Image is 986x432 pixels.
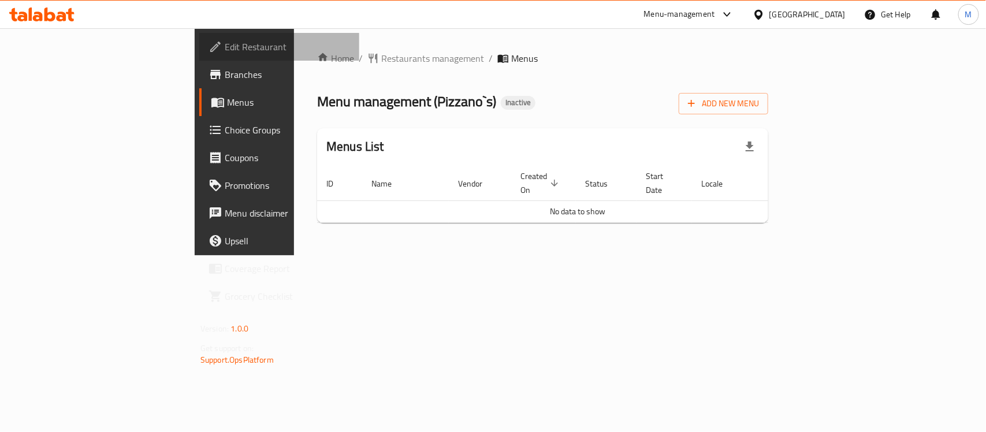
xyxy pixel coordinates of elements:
span: Promotions [225,178,350,192]
span: No data to show [550,204,605,219]
table: enhanced table [317,166,838,223]
span: M [965,8,972,21]
span: Menus [227,95,350,109]
span: Edit Restaurant [225,40,350,54]
a: Menu disclaimer [199,199,359,227]
a: Promotions [199,172,359,199]
button: Add New Menu [679,93,768,114]
a: Edit Restaurant [199,33,359,61]
span: Inactive [501,98,535,107]
span: Get support on: [200,341,254,356]
a: Choice Groups [199,116,359,144]
span: Created On [520,169,562,197]
span: Upsell [225,234,350,248]
span: Version: [200,321,229,336]
a: Support.OpsPlatform [200,352,274,367]
span: Vendor [458,177,497,191]
span: Coupons [225,151,350,165]
a: Restaurants management [367,51,484,65]
div: Menu-management [644,8,715,21]
th: Actions [751,166,838,201]
span: Start Date [646,169,678,197]
span: Menus [511,51,538,65]
div: Export file [736,133,764,161]
span: Branches [225,68,350,81]
div: [GEOGRAPHIC_DATA] [769,8,846,21]
span: Restaurants management [381,51,484,65]
nav: breadcrumb [317,51,768,65]
span: Choice Groups [225,123,350,137]
span: Name [371,177,407,191]
li: / [359,51,363,65]
a: Menus [199,88,359,116]
a: Coverage Report [199,255,359,282]
span: Menu disclaimer [225,206,350,220]
li: / [489,51,493,65]
span: 1.0.0 [230,321,248,336]
span: Status [585,177,623,191]
a: Grocery Checklist [199,282,359,310]
span: Locale [701,177,738,191]
span: Coverage Report [225,262,350,275]
span: ID [326,177,348,191]
span: Grocery Checklist [225,289,350,303]
span: Menu management ( Pizzano`s ) [317,88,496,114]
a: Branches [199,61,359,88]
span: Add New Menu [688,96,759,111]
h2: Menus List [326,138,384,155]
a: Coupons [199,144,359,172]
a: Upsell [199,227,359,255]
